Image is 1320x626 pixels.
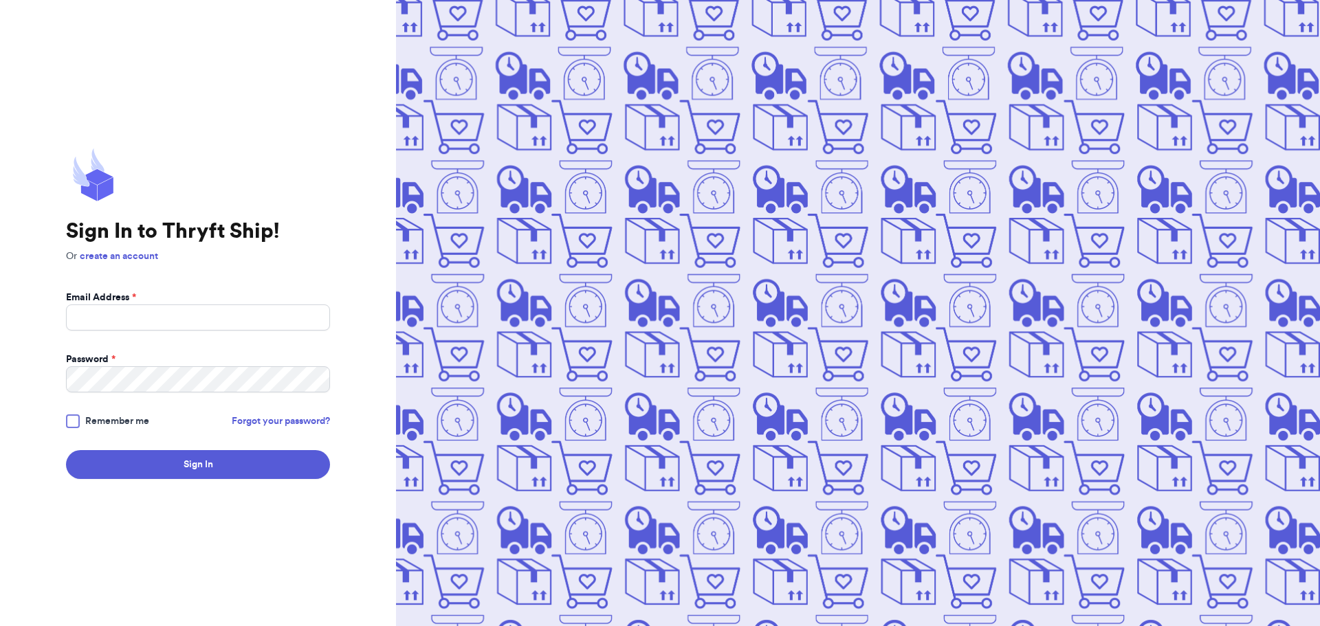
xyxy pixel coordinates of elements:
h1: Sign In to Thryft Ship! [66,219,330,244]
a: create an account [80,251,158,261]
button: Sign In [66,450,330,479]
p: Or [66,249,330,263]
label: Password [66,353,115,366]
span: Remember me [85,414,149,428]
label: Email Address [66,291,136,304]
a: Forgot your password? [232,414,330,428]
